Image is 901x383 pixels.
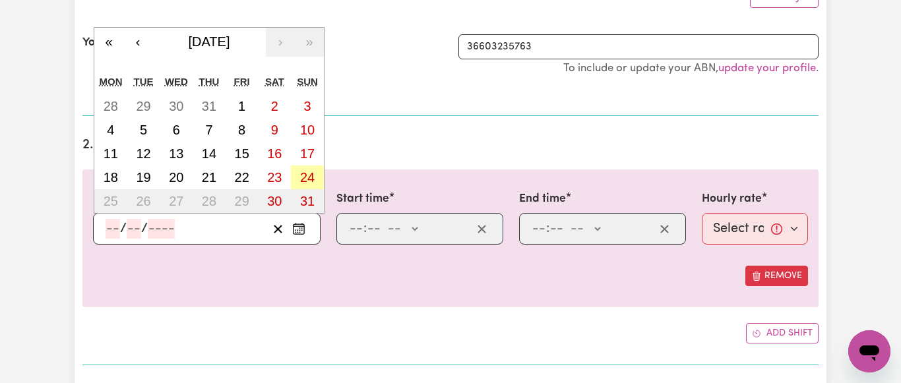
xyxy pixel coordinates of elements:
button: August 13, 2025 [160,142,193,165]
button: August 4, 2025 [94,118,127,142]
button: August 5, 2025 [127,118,160,142]
a: update your profile [718,63,816,74]
abbr: Thursday [199,76,220,87]
abbr: Saturday [265,76,284,87]
input: -- [532,219,546,239]
button: August 28, 2025 [193,189,226,213]
abbr: August 3, 2025 [304,99,311,113]
abbr: August 23, 2025 [267,170,282,185]
abbr: Wednesday [165,76,188,87]
span: [DATE] [189,34,230,49]
abbr: July 29, 2025 [136,99,150,113]
button: August 20, 2025 [160,165,193,189]
abbr: August 16, 2025 [267,146,282,161]
button: August 23, 2025 [259,165,292,189]
button: August 17, 2025 [291,142,324,165]
button: August 16, 2025 [259,142,292,165]
abbr: Tuesday [134,76,154,87]
abbr: August 6, 2025 [173,123,180,137]
abbr: Sunday [297,76,318,87]
input: -- [349,219,363,239]
button: August 30, 2025 [259,189,292,213]
abbr: August 14, 2025 [202,146,216,161]
abbr: August 21, 2025 [202,170,216,185]
abbr: August 19, 2025 [136,170,150,185]
abbr: August 26, 2025 [136,194,150,208]
abbr: Monday [100,76,123,87]
button: › [266,28,295,57]
button: August 31, 2025 [291,189,324,213]
abbr: July 31, 2025 [202,99,216,113]
button: July 28, 2025 [94,94,127,118]
abbr: August 11, 2025 [104,146,118,161]
button: August 11, 2025 [94,142,127,165]
abbr: August 29, 2025 [235,194,249,208]
button: August 1, 2025 [226,94,259,118]
abbr: August 7, 2025 [205,123,212,137]
button: August 26, 2025 [127,189,160,213]
button: August 19, 2025 [127,165,160,189]
abbr: August 17, 2025 [300,146,315,161]
abbr: August 4, 2025 [107,123,114,137]
button: August 25, 2025 [94,189,127,213]
abbr: July 28, 2025 [104,99,118,113]
button: August 24, 2025 [291,165,324,189]
input: -- [367,219,381,239]
button: [DATE] [152,28,266,57]
input: -- [549,219,564,239]
button: July 31, 2025 [193,94,226,118]
span: : [546,221,549,236]
span: / [120,221,127,236]
abbr: August 5, 2025 [140,123,147,137]
button: August 9, 2025 [259,118,292,142]
abbr: August 8, 2025 [238,123,245,137]
button: August 14, 2025 [193,142,226,165]
button: August 2, 2025 [259,94,292,118]
span: : [363,221,367,236]
iframe: Button to launch messaging window, conversation in progress [848,330,890,372]
abbr: August 20, 2025 [169,170,183,185]
abbr: August 13, 2025 [169,146,183,161]
abbr: August 27, 2025 [169,194,183,208]
input: -- [127,219,141,239]
button: ‹ [123,28,152,57]
input: ---- [148,219,175,239]
button: Clear date [268,219,288,239]
abbr: August 15, 2025 [235,146,249,161]
abbr: August 30, 2025 [267,194,282,208]
abbr: August 1, 2025 [238,99,245,113]
button: August 22, 2025 [226,165,259,189]
input: -- [106,219,120,239]
abbr: August 31, 2025 [300,194,315,208]
abbr: August 24, 2025 [300,170,315,185]
label: Your ABN [82,34,132,51]
button: August 29, 2025 [226,189,259,213]
abbr: August 22, 2025 [235,170,249,185]
abbr: August 28, 2025 [202,194,216,208]
h2: 2. Enter the details of your shift(s) [82,137,819,154]
abbr: August 12, 2025 [136,146,150,161]
button: August 6, 2025 [160,118,193,142]
label: Date of care work [93,191,189,208]
button: August 12, 2025 [127,142,160,165]
abbr: August 10, 2025 [300,123,315,137]
button: August 21, 2025 [193,165,226,189]
label: Hourly rate [702,191,762,208]
label: End time [519,191,566,208]
button: Remove this shift [745,266,808,286]
button: August 8, 2025 [226,118,259,142]
button: July 30, 2025 [160,94,193,118]
button: July 29, 2025 [127,94,160,118]
abbr: Friday [234,76,250,87]
button: » [295,28,324,57]
abbr: July 30, 2025 [169,99,183,113]
abbr: August 2, 2025 [271,99,278,113]
button: « [94,28,123,57]
button: Add another shift [746,323,819,343]
button: August 10, 2025 [291,118,324,142]
small: To include or update your ABN, . [563,63,819,74]
abbr: August 9, 2025 [271,123,278,137]
abbr: August 18, 2025 [104,170,118,185]
button: August 15, 2025 [226,142,259,165]
abbr: August 25, 2025 [104,194,118,208]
